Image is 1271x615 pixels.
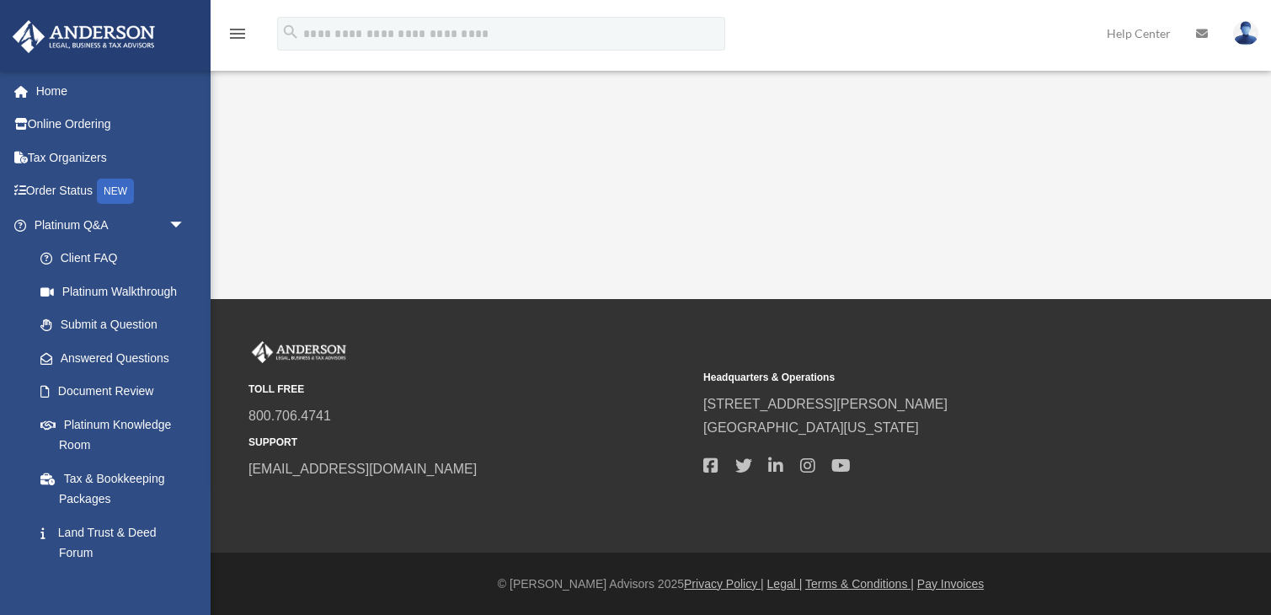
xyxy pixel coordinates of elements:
[703,420,919,435] a: [GEOGRAPHIC_DATA][US_STATE]
[281,23,300,41] i: search
[12,208,211,242] a: Platinum Q&Aarrow_drop_down
[12,74,211,108] a: Home
[248,381,692,398] small: TOLL FREE
[227,29,248,44] a: menu
[703,397,948,411] a: [STREET_ADDRESS][PERSON_NAME]
[24,308,211,342] a: Submit a Question
[1233,21,1258,45] img: User Pic
[24,341,211,375] a: Answered Questions
[24,408,211,462] a: Platinum Knowledge Room
[227,24,248,44] i: menu
[12,108,211,142] a: Online Ordering
[12,174,211,209] a: Order StatusNEW
[917,577,984,591] a: Pay Invoices
[248,409,331,423] a: 800.706.4741
[168,208,202,243] span: arrow_drop_down
[248,341,350,363] img: Anderson Advisors Platinum Portal
[8,20,160,53] img: Anderson Advisors Platinum Portal
[24,275,211,308] a: Platinum Walkthrough
[805,577,914,591] a: Terms & Conditions |
[767,577,803,591] a: Legal |
[24,242,211,275] a: Client FAQ
[12,141,211,174] a: Tax Organizers
[684,577,764,591] a: Privacy Policy |
[24,462,211,516] a: Tax & Bookkeeping Packages
[211,574,1271,595] div: © [PERSON_NAME] Advisors 2025
[24,375,202,409] a: Document Review
[97,179,134,204] div: NEW
[24,516,211,570] a: Land Trust & Deed Forum
[703,369,1146,387] small: Headquarters & Operations
[248,434,692,452] small: SUPPORT
[248,462,477,476] a: [EMAIL_ADDRESS][DOMAIN_NAME]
